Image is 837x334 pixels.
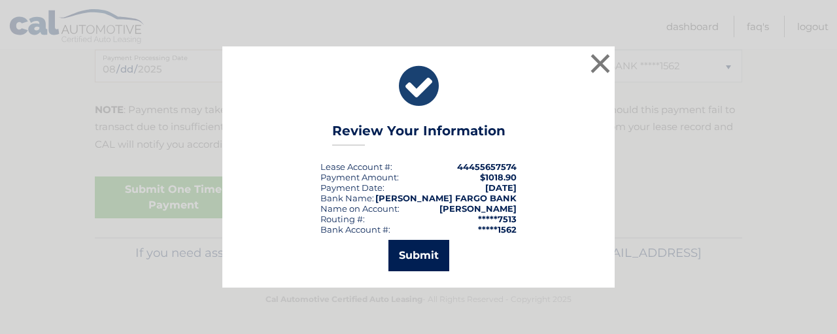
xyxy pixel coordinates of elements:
[439,203,517,214] strong: [PERSON_NAME]
[320,203,400,214] div: Name on Account:
[457,161,517,172] strong: 44455657574
[320,193,374,203] div: Bank Name:
[485,182,517,193] span: [DATE]
[320,182,383,193] span: Payment Date
[320,172,399,182] div: Payment Amount:
[320,161,392,172] div: Lease Account #:
[320,214,365,224] div: Routing #:
[388,240,449,271] button: Submit
[480,172,517,182] span: $1018.90
[320,182,384,193] div: :
[320,224,390,235] div: Bank Account #:
[375,193,517,203] strong: [PERSON_NAME] FARGO BANK
[587,50,613,76] button: ×
[332,123,505,146] h3: Review Your Information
